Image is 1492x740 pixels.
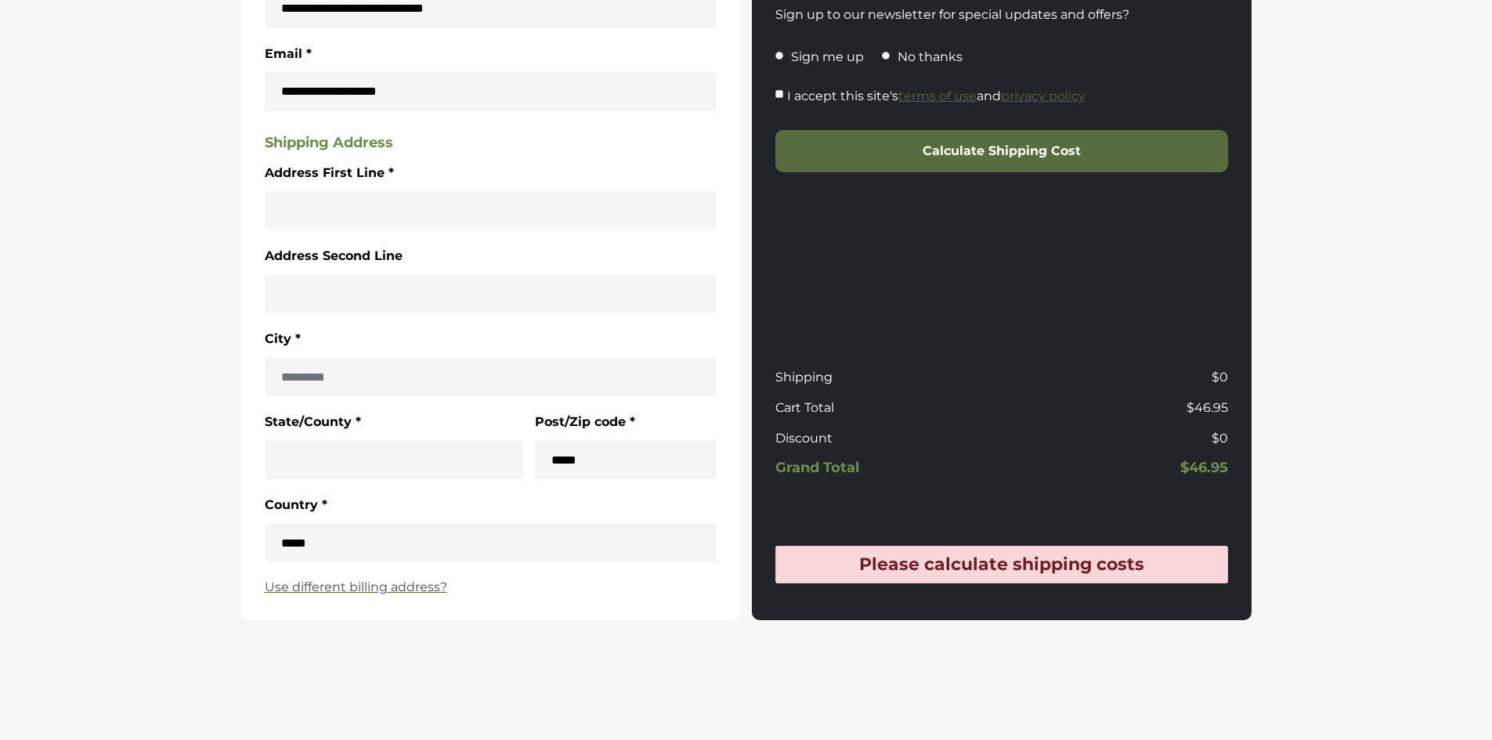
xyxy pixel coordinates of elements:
p: Shipping [775,368,995,387]
label: State/County * [265,412,361,432]
p: Cart Total [775,399,995,417]
label: City * [265,329,301,349]
p: Sign me up [791,48,864,67]
p: $0 [1007,429,1227,448]
p: Sign up to our newsletter for special updates and offers? [775,5,1228,24]
h5: Shipping Address [265,135,717,152]
p: $46.95 [1007,399,1227,417]
h4: Please calculate shipping costs [784,554,1219,575]
a: privacy policy [1001,88,1086,103]
label: Email * [265,44,312,64]
p: $0 [1007,368,1227,387]
label: I accept this site's and [787,86,1086,106]
h5: Grand Total [775,460,995,477]
label: Post/Zip code * [535,412,635,432]
label: Address First Line * [265,163,394,183]
p: No thanks [898,48,963,67]
p: Discount [775,429,995,448]
a: terms of use [898,88,977,103]
label: Address Second Line [265,246,403,266]
label: Country * [265,495,327,515]
a: Use different billing address? [265,578,717,597]
h5: $46.95 [1007,460,1227,477]
button: Calculate Shipping Cost [775,130,1228,172]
